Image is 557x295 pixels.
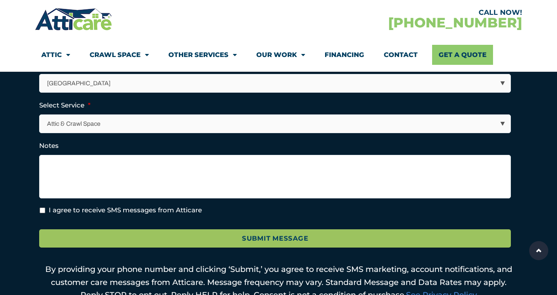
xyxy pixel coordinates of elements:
a: Our Work [256,45,305,65]
a: Get A Quote [432,45,493,65]
a: Crawl Space [90,45,149,65]
label: Select Service [39,101,91,110]
a: Other Services [168,45,237,65]
label: I agree to receive SMS messages from Atticare [49,205,202,215]
a: Contact [384,45,418,65]
nav: Menu [41,45,516,65]
input: Submit Message [39,229,511,248]
label: Notes [39,141,59,150]
div: CALL NOW! [278,9,522,16]
a: Attic [41,45,70,65]
a: Financing [325,45,364,65]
